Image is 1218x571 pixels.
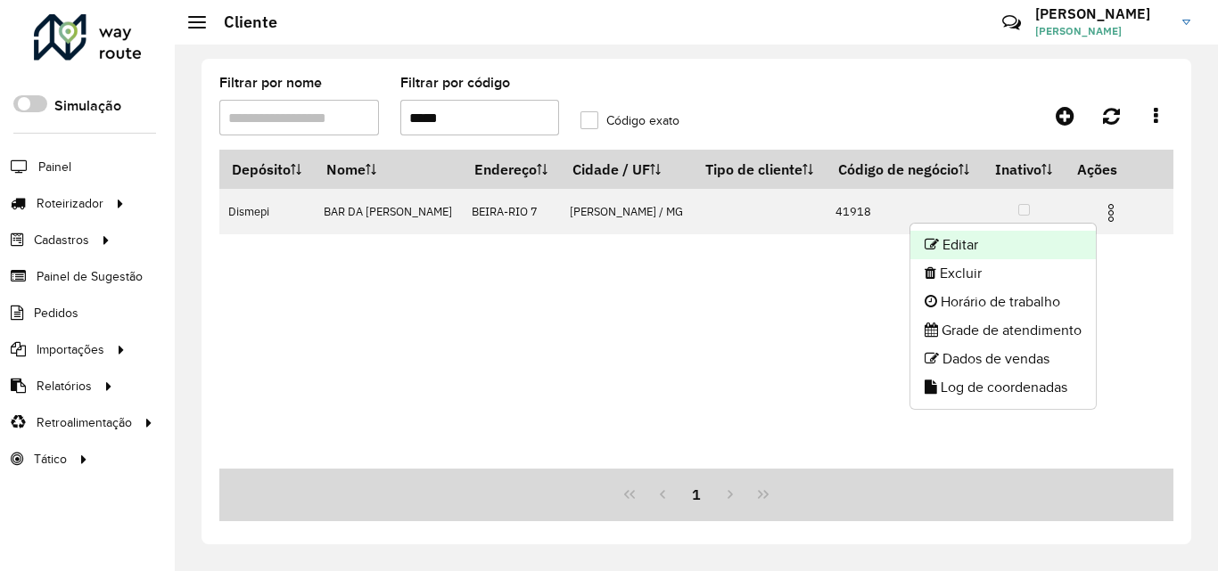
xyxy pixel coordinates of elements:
[54,95,121,117] label: Simulação
[37,377,92,396] span: Relatórios
[219,189,314,234] td: Dismepi
[983,151,1065,189] th: Inativo
[560,151,693,189] th: Cidade / UF
[910,259,1096,288] li: Excluir
[206,12,277,32] h2: Cliente
[37,413,132,432] span: Retroalimentação
[827,189,983,234] td: 41918
[910,373,1096,402] li: Log de coordenadas
[400,72,510,94] label: Filtrar por código
[679,477,713,511] button: 1
[910,231,1096,259] li: Editar
[38,158,71,176] span: Painel
[37,194,103,213] span: Roteirizador
[219,151,314,189] th: Depósito
[992,4,1031,42] a: Contato Rápido
[314,189,462,234] td: BAR DA [PERSON_NAME]
[462,151,560,189] th: Endereço
[1065,151,1172,188] th: Ações
[1035,23,1169,39] span: [PERSON_NAME]
[1035,5,1169,22] h3: [PERSON_NAME]
[910,316,1096,345] li: Grade de atendimento
[910,345,1096,373] li: Dados de vendas
[910,288,1096,316] li: Horário de trabalho
[219,72,322,94] label: Filtrar por nome
[560,189,693,234] td: [PERSON_NAME] / MG
[34,304,78,322] span: Pedidos
[314,151,462,189] th: Nome
[34,450,67,469] span: Tático
[827,151,983,189] th: Código de negócio
[37,267,143,286] span: Painel de Sugestão
[580,111,679,130] label: Código exato
[37,340,104,359] span: Importações
[34,231,89,249] span: Cadastros
[462,189,560,234] td: BEIRA-RIO 7
[693,151,826,189] th: Tipo de cliente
